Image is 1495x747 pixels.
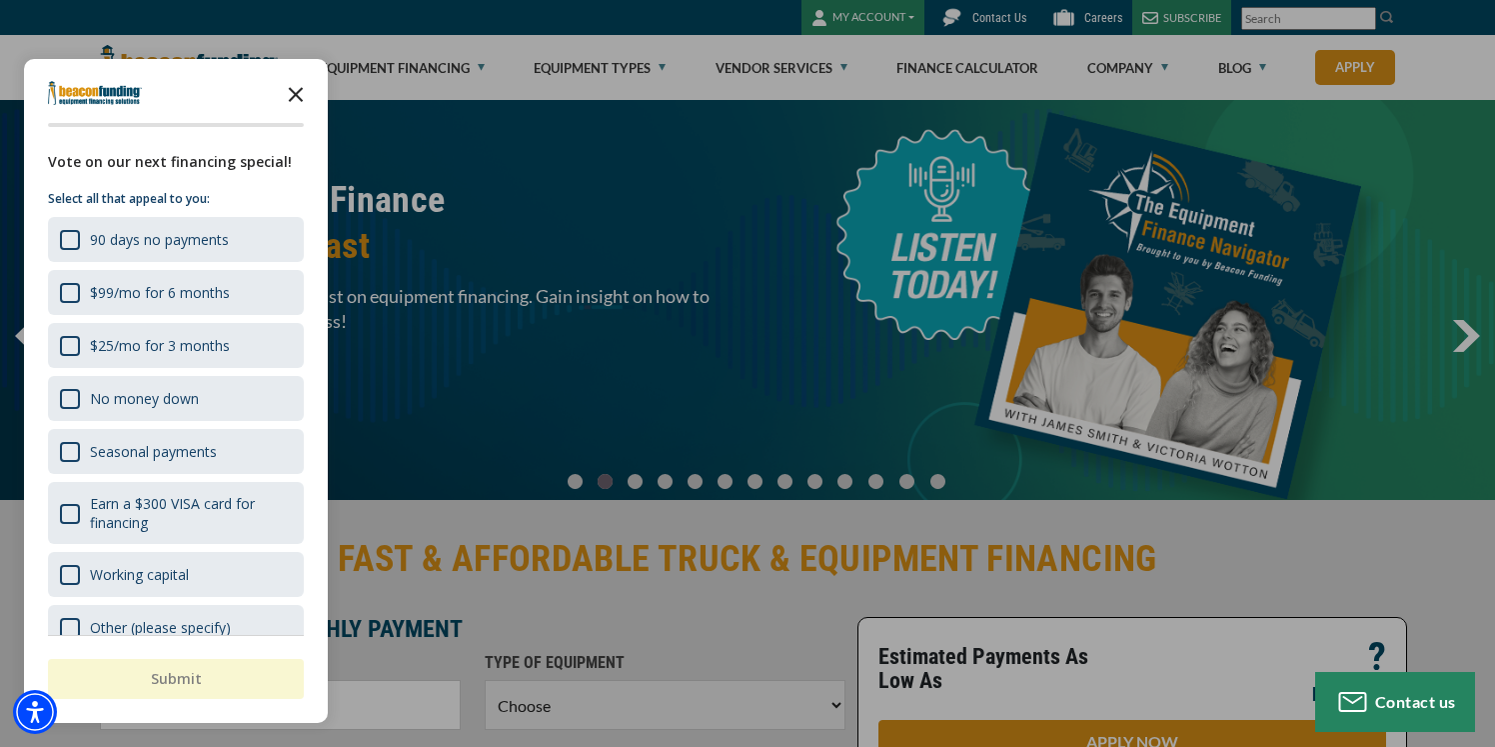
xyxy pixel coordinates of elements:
div: Seasonal payments [90,442,217,461]
button: Contact us [1315,672,1475,732]
p: Select all that appeal to you: [48,189,304,209]
div: Survey [24,59,328,723]
div: Vote on our next financing special! [48,151,304,173]
div: Earn a $300 VISA card for financing [48,482,304,544]
div: No money down [48,376,304,421]
div: Accessibility Menu [13,690,57,734]
button: Submit [48,659,304,699]
div: $99/mo for 6 months [48,270,304,315]
div: Working capital [90,565,189,584]
div: $25/mo for 3 months [90,336,230,355]
div: 90 days no payments [48,217,304,262]
span: Contact us [1375,692,1456,711]
div: $99/mo for 6 months [90,283,230,302]
div: Seasonal payments [48,429,304,474]
div: No money down [90,389,199,408]
div: Working capital [48,552,304,597]
button: Close the survey [276,73,316,113]
div: 90 days no payments [90,230,229,249]
div: Other (please specify) [48,605,304,650]
img: Company logo [48,81,142,105]
div: Earn a $300 VISA card for financing [90,494,292,532]
div: Other (please specify) [90,618,231,637]
div: $25/mo for 3 months [48,323,304,368]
